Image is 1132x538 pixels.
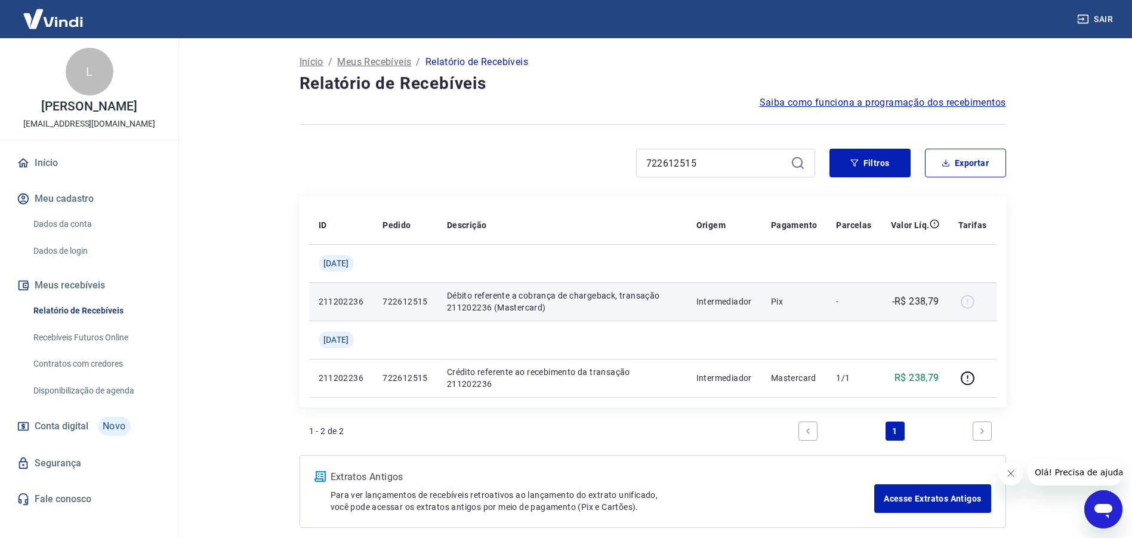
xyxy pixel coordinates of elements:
p: Extratos Antigos [331,470,875,484]
div: L [66,48,113,96]
a: Conta digitalNovo [14,412,164,441]
a: Segurança [14,450,164,476]
p: Parcelas [836,219,871,231]
span: Olá! Precisa de ajuda? [7,8,100,18]
p: Pedido [383,219,411,231]
h4: Relatório de Recebíveis [300,72,1006,96]
a: Dados de login [29,239,164,263]
p: Intermediador [696,296,752,308]
p: Pix [771,296,818,308]
p: Descrição [447,219,487,231]
a: Acesse Extratos Antigos [874,484,991,513]
p: 211202236 [319,372,364,384]
a: Meus Recebíveis [337,55,411,69]
a: Recebíveis Futuros Online [29,325,164,350]
a: Previous page [798,422,818,441]
a: Relatório de Recebíveis [29,299,164,323]
a: Início [14,150,164,176]
p: Tarifas [958,219,987,231]
a: Disponibilização de agenda [29,379,164,403]
iframe: Fechar mensagem [999,462,1023,485]
button: Meus recebíveis [14,272,164,299]
p: Para ver lançamentos de recebíveis retroativos ao lançamento do extrato unificado, você pode aces... [331,489,875,513]
p: 211202236 [319,296,364,308]
button: Meu cadastro [14,186,164,212]
p: 722612515 [383,296,428,308]
p: Valor Líq. [891,219,930,231]
button: Exportar [925,149,1006,177]
iframe: Mensagem da empresa [1028,459,1122,485]
p: [EMAIL_ADDRESS][DOMAIN_NAME] [23,118,155,130]
p: Crédito referente ao recebimento da transação 211202236 [447,366,677,390]
span: Conta digital [35,418,88,435]
span: [DATE] [323,257,349,269]
p: Relatório de Recebíveis [425,55,528,69]
p: 1 - 2 de 2 [309,425,344,437]
a: Início [300,55,323,69]
a: Page 1 is your current page [886,422,905,441]
p: -R$ 238,79 [892,294,939,309]
p: Intermediador [696,372,752,384]
a: Fale conosco [14,486,164,512]
a: Next page [973,422,992,441]
button: Sair [1075,8,1118,30]
span: [DATE] [323,334,349,346]
p: Débito referente a cobrança de chargeback, transação 211202236 (Mastercard) [447,290,677,313]
span: Novo [98,417,131,436]
a: Contratos com credores [29,352,164,376]
p: Mastercard [771,372,818,384]
button: Filtros [829,149,911,177]
iframe: Botão para abrir a janela de mensagens [1084,490,1122,528]
p: / [328,55,332,69]
p: / [416,55,420,69]
input: Busque pelo número do pedido [646,154,786,172]
a: Saiba como funciona a programação dos recebimentos [760,96,1006,110]
img: ícone [314,471,326,482]
p: R$ 238,79 [895,371,939,385]
p: ID [319,219,327,231]
p: Pagamento [771,219,818,231]
p: [PERSON_NAME] [41,100,137,113]
p: Origem [696,219,726,231]
a: Dados da conta [29,212,164,236]
ul: Pagination [794,417,997,445]
p: - [836,296,871,308]
img: Vindi [14,1,92,37]
p: 722612515 [383,372,428,384]
p: 1/1 [836,372,871,384]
